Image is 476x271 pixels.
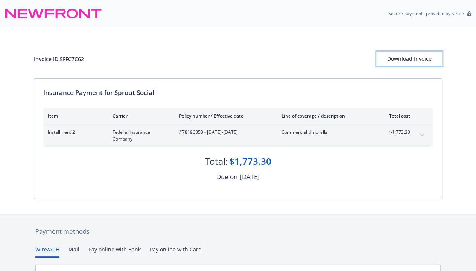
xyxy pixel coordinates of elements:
div: Carrier [113,113,167,119]
button: Download Invoice [376,51,442,66]
div: Due on [216,172,237,182]
p: Secure payments provided by Stripe [388,10,464,17]
div: Line of coverage / description [281,113,370,119]
div: Item [48,113,100,119]
div: Total: [205,155,228,168]
span: Federal Insurance Company [113,129,167,142]
span: #78196853 - [DATE]-[DATE] [179,129,269,136]
div: Installment 2Federal Insurance Company#78196853 - [DATE]-[DATE]Commercial Umbrella$1,773.30expand... [43,124,433,147]
div: $1,773.30 [229,155,271,168]
span: Installment 2 [48,129,100,136]
div: Payment methods [35,227,441,236]
button: Pay online with Card [150,245,202,258]
div: Invoice ID: 5FFC7C62 [34,55,84,63]
div: Download Invoice [376,52,442,66]
span: $1,773.30 [382,129,410,136]
button: Pay online with Bank [88,245,141,258]
div: Insurance Payment for Sprout Social [43,88,433,98]
button: Wire/ACH [35,245,59,258]
button: Mail [68,245,79,258]
div: [DATE] [240,172,260,182]
div: Policy number / Effective date [179,113,269,119]
button: expand content [416,129,428,141]
span: Commercial Umbrella [281,129,370,136]
div: Total cost [382,113,410,119]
